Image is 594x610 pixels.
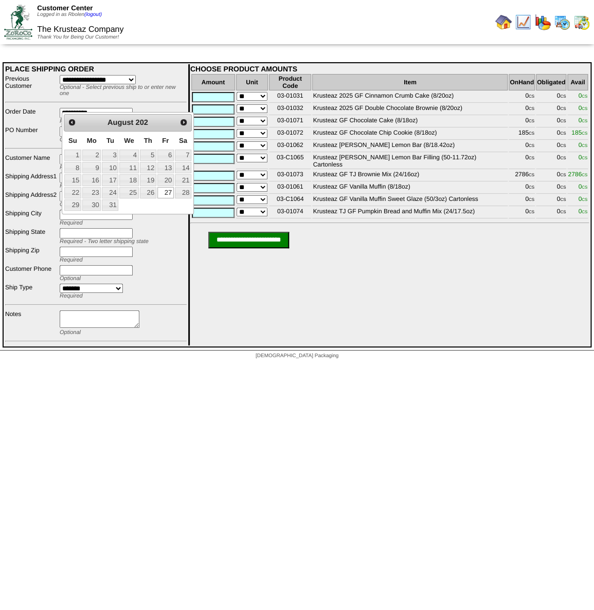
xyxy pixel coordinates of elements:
[102,150,118,161] a: 3
[560,131,566,136] span: CS
[578,183,587,190] span: 0
[5,172,58,190] td: Shipping Address1
[5,75,58,97] td: Previous Customer
[536,153,566,169] td: 0
[5,283,58,300] td: Ship Type
[37,34,119,40] span: Thank You for Being Our Customer!
[144,137,152,144] span: Thursday
[269,141,312,152] td: 03-01062
[567,74,588,90] th: Avail
[515,14,531,30] img: line_graph.gif
[560,185,566,190] span: CS
[177,116,190,129] a: Next
[64,199,81,211] a: 29
[60,183,83,189] span: Required
[536,170,566,181] td: 0
[536,195,566,206] td: 0
[509,128,535,140] td: 185
[64,162,81,173] a: 8
[190,65,589,73] div: CHOOSE PRODUCT AMOUNTS
[560,173,566,177] span: CS
[140,174,156,186] a: 19
[529,210,534,214] span: CS
[582,94,587,99] span: CS
[65,116,79,129] a: Prev
[582,106,587,111] span: CS
[64,150,81,161] a: 1
[509,170,535,181] td: 2786
[560,119,566,123] span: CS
[554,14,570,30] img: calendarprod.gif
[536,207,566,218] td: 0
[60,238,149,245] span: Required - Two letter shipping state
[84,12,102,17] a: (logout)
[37,4,93,12] span: Customer Center
[5,246,58,264] td: Shipping Zip
[5,154,58,171] td: Customer Name
[573,14,590,30] img: calendarinout.gif
[60,118,175,124] span: Required - Requested shipment date for order
[4,5,32,39] img: ZoRoCo_Logo(Green%26Foil)%20jpg.webp
[102,162,118,173] a: 10
[560,143,566,148] span: CS
[509,141,535,152] td: 0
[560,210,566,214] span: CS
[140,150,156,161] a: 5
[312,91,508,103] td: Krusteaz 2025 GF Cinnamon Crumb Cake (8/20oz)
[82,199,101,211] a: 30
[578,141,587,149] span: 0
[529,131,534,136] span: CS
[560,156,566,160] span: CS
[102,174,118,186] a: 17
[529,143,534,148] span: CS
[312,170,508,181] td: Krusteaz GF TJ Brownie Mix (24/16oz)
[5,191,58,208] td: Shipping Address2
[582,210,587,214] span: CS
[560,94,566,99] span: CS
[60,329,81,336] span: Optional
[5,310,58,336] td: Notes
[102,199,118,211] a: 31
[578,104,587,112] span: 0
[157,187,174,198] a: 27
[312,207,508,218] td: Krusteaz TJ GF Pumpkin Bread and Muffin Mix (24/17.5oz)
[175,162,191,173] a: 14
[119,162,138,173] a: 11
[60,220,83,226] span: Required
[571,129,587,136] span: 185
[578,154,587,161] span: 0
[162,137,169,144] span: Friday
[106,137,114,144] span: Tuesday
[509,153,535,169] td: 0
[60,201,81,208] span: Optional
[175,174,191,186] a: 21
[529,94,534,99] span: CS
[179,137,187,144] span: Saturday
[509,104,535,115] td: 0
[509,195,535,206] td: 0
[269,74,312,90] th: Product Code
[102,187,118,198] a: 24
[312,74,508,90] th: Item
[256,353,338,359] span: [DEMOGRAPHIC_DATA] Packaging
[119,174,138,186] a: 18
[582,156,587,160] span: CS
[495,14,512,30] img: home.gif
[529,197,534,202] span: CS
[578,208,587,215] span: 0
[312,195,508,206] td: Krusteaz GF Vanilla Muffin Sweet Glaze (50/3oz) Cartonless
[82,162,101,173] a: 9
[37,12,102,17] span: Logged in as Rbolen
[269,104,312,115] td: 03-01032
[179,118,188,126] span: Next
[157,150,174,161] a: 6
[509,116,535,127] td: 0
[568,171,587,178] span: 2786
[60,164,147,171] span: Required - Name on shipping label
[582,173,587,177] span: CS
[529,156,534,160] span: CS
[509,207,535,218] td: 0
[60,293,83,299] span: Required
[60,137,142,143] span: Optional - Customer PO Number
[536,104,566,115] td: 0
